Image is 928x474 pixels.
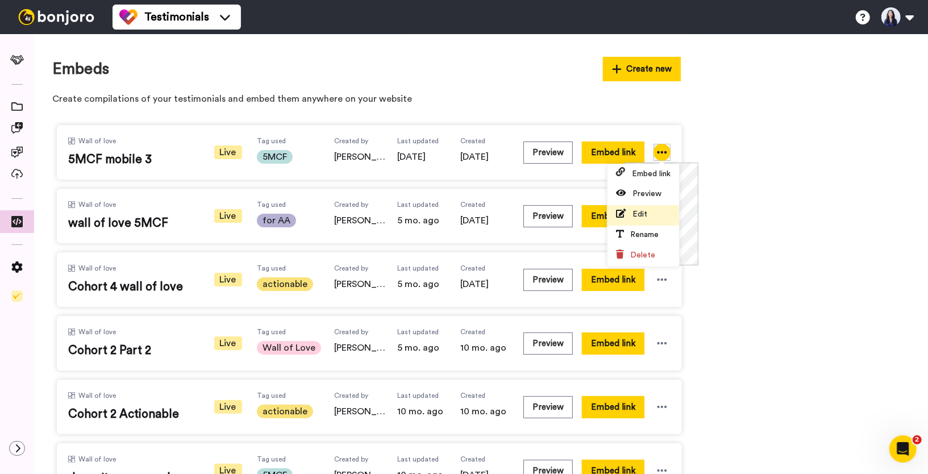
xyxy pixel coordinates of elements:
[397,277,448,291] span: 5 mo. ago
[257,150,293,164] span: 5MCF
[460,391,511,400] span: Created
[334,341,385,355] span: [PERSON_NAME]
[257,327,294,336] span: Tag used
[257,264,294,273] span: Tag used
[334,200,385,209] span: Created by
[334,264,385,273] span: Created by
[78,391,116,400] span: Wall of love
[78,327,116,336] span: Wall of love
[523,332,573,355] button: Preview
[632,190,661,198] span: Preview
[397,200,448,209] span: Last updated
[78,200,116,209] span: Wall of love
[68,406,199,423] span: Cohort 2 Actionable
[460,264,511,273] span: Created
[460,277,511,291] span: [DATE]
[582,205,644,227] button: Embed link
[68,342,199,359] span: Cohort 2 Part 2
[630,231,659,239] span: Rename
[397,391,448,400] span: Last updated
[582,269,644,291] button: Embed link
[397,327,448,336] span: Last updated
[334,327,385,336] span: Created by
[334,136,385,145] span: Created by
[523,205,573,227] button: Preview
[632,210,647,218] span: Edit
[460,327,511,336] span: Created
[214,145,242,159] span: Live
[523,269,573,291] button: Preview
[257,214,296,227] span: for AA
[257,405,313,418] span: actionable
[334,391,385,400] span: Created by
[582,142,644,164] button: Embed link
[11,290,23,302] img: Checklist.svg
[68,278,199,296] span: Cohort 4 wall of love
[257,136,294,145] span: Tag used
[523,142,573,164] button: Preview
[214,336,242,350] span: Live
[334,277,385,291] span: [PERSON_NAME]
[913,435,922,444] span: 2
[52,93,681,106] p: Create compilations of your testimonials and embed them anywhere on your website
[68,215,199,232] span: wall of love 5MCF
[460,214,511,227] span: [DATE]
[257,391,294,400] span: Tag used
[68,151,199,168] span: 5MCF mobile 3
[257,455,294,464] span: Tag used
[397,341,448,355] span: 5 mo. ago
[119,8,138,26] img: tm-color.svg
[214,273,242,286] span: Live
[582,396,644,418] button: Embed link
[889,435,917,463] iframe: Intercom live chat
[78,455,116,464] span: Wall of love
[582,332,644,355] button: Embed link
[460,405,511,418] span: 10 mo. ago
[460,341,511,355] span: 10 mo. ago
[257,341,321,355] span: Wall of Love
[334,455,385,464] span: Created by
[460,136,511,145] span: Created
[334,150,385,164] span: [PERSON_NAME]
[397,150,448,164] span: [DATE]
[334,405,385,418] span: [PERSON_NAME]
[460,200,511,209] span: Created
[257,277,313,291] span: actionable
[630,251,655,259] span: Delete
[397,405,448,418] span: 10 mo. ago
[214,400,242,414] span: Live
[144,9,209,25] span: Testimonials
[397,136,448,145] span: Last updated
[397,264,448,273] span: Last updated
[52,60,109,78] h1: Embeds
[334,214,385,227] span: [PERSON_NAME]
[78,264,116,273] span: Wall of love
[257,200,294,209] span: Tag used
[214,209,242,223] span: Live
[397,214,448,227] span: 5 mo. ago
[632,170,671,178] span: Embed link
[460,150,511,164] span: [DATE]
[523,396,573,418] button: Preview
[603,57,681,81] button: Create new
[14,9,99,25] img: bj-logo-header-white.svg
[397,455,448,464] span: Last updated
[460,455,511,464] span: Created
[78,136,116,145] span: Wall of love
